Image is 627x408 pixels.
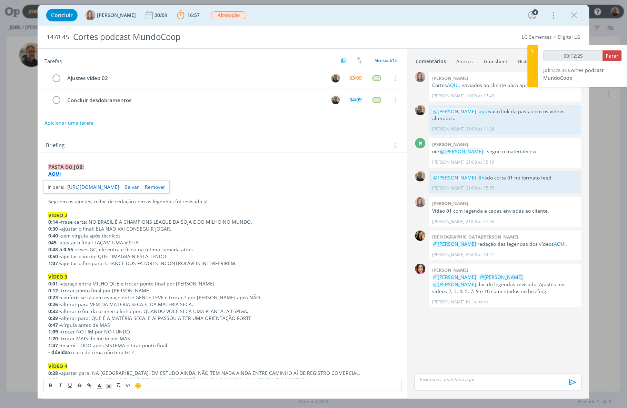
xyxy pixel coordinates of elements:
[466,252,495,258] span: 26/08 às 14:27
[432,234,518,240] b: [DEMOGRAPHIC_DATA][PERSON_NAME]
[479,108,489,115] a: aqui
[44,56,62,65] span: Tarefas
[483,55,508,65] a: Timesheet
[330,95,341,105] button: R
[48,171,61,177] a: AQUI
[527,10,538,21] button: 4
[434,241,477,247] span: @[PERSON_NAME]
[48,322,397,329] p: vírgula antes de MAS
[434,174,477,181] span: @[PERSON_NAME]
[48,198,397,205] p: Seguem os ajustes, o doc de redação com as legendas foi revisado já.
[603,50,622,61] button: Parar
[48,294,397,301] p: conferir se tá com espaço entre GENTE TEVE e trocar ? por [PERSON_NAME] após NÃO
[432,126,465,132] p: [PERSON_NAME]
[440,148,484,155] span: @[PERSON_NAME]
[48,377,397,383] p: ajustar para: MAS APENAS PARA DIZER QUE A GENTE ESTÁ AVANÇANDO NISSO. NA AGENDA EM QUE TIVE,
[457,58,473,65] div: Anexos
[432,274,578,295] p: doc de legendas revisado. Ajustes nos vídeos 2, 3, 4, 5, 7, 9 e 10 comentados no briefing.
[522,33,552,40] a: LG Sementes
[48,322,61,328] strong: 0:47 -
[48,280,397,287] p: espaço entre MILHO QUE e trocar ponto final por [PERSON_NAME]
[48,294,61,301] strong: 0:23 -
[432,252,465,258] p: [PERSON_NAME]
[48,218,397,225] p: frase certa: NO BRASIL É A CHAMPIONS LEAGUE DA SOJA E DO MILHO NO MUNDO.
[415,231,426,241] img: C
[48,315,397,322] p: alterar para: QUE É A MATÉRIA SECA. E AÍ PASSOU A TER UMA ORIENTAÇÃO FORTE
[48,315,61,321] strong: 0:39 -
[48,370,397,377] p: ajustar para: NA [GEOGRAPHIC_DATA], EM ESTUDO AINDA, NÃO TEM NADA AINDA ENTRE CAMINHO AÍ DE REGIS...
[48,164,84,170] strong: PASTA DO JOB:
[135,382,141,389] span: 🙂
[48,377,61,383] strong: 0:32 -
[349,97,362,102] div: 04/09
[104,381,114,389] span: Cor de Fundo
[48,232,61,239] strong: 0:40 -
[331,74,340,82] img: R
[432,185,465,191] p: [PERSON_NAME]
[432,93,465,99] p: [PERSON_NAME]
[434,274,477,280] span: @[PERSON_NAME]
[48,239,397,246] p: ajustar o final: FAÇAM UMA VISITA
[447,82,459,88] a: AQUI
[97,13,136,18] span: [PERSON_NAME]
[48,253,61,260] strong: 0:50 -
[48,246,397,253] p: rever GC, ele entra e ficou na última camada atrás
[544,67,604,81] span: Cortes podcast MundoCoop
[330,73,341,83] button: R
[432,148,578,155] p: oie . segue o material
[466,159,495,165] span: 21/08 às 15:19
[48,349,69,356] strong: - dúvida:
[48,308,397,315] p: alterar o fim da primeira linha por: QUANDO VOCÊ SECA UMA PLANTA, A ESPIGA,
[331,96,340,104] img: R
[554,241,566,247] a: AQUI
[48,335,397,342] p: trocar MAIS do início por MAS
[415,105,426,115] img: R
[606,52,619,59] span: Parar
[48,287,397,294] p: trocar ponto final por [PERSON_NAME]
[479,174,487,181] a: link
[46,141,64,150] span: Briefing
[48,328,397,335] p: trocar NO FIM por NO FUNDO
[64,74,325,82] div: Ajustes vídeo 02
[375,58,397,63] span: Abertas 2/15
[432,218,465,225] p: [PERSON_NAME]
[85,10,136,20] button: A[PERSON_NAME]
[48,239,60,246] strong: 045 -
[47,33,69,41] span: 1478.45
[51,12,73,18] span: Concluir
[432,108,578,122] p: vai o link da pasta com os vídeos alterados.
[432,267,468,273] b: [PERSON_NAME]
[466,299,489,305] span: há 14 horas
[466,126,495,132] span: 21/08 às 11:24
[48,370,61,376] strong: 0:28 -
[415,171,426,182] img: R
[558,33,580,40] a: Digital LG
[518,55,539,65] a: Histórico
[48,301,397,308] p: alterar para VEM DA MATÉRIA SECA E, DA MATÉRIA SECA,
[415,197,426,207] img: A
[432,141,468,147] b: [PERSON_NAME]
[48,260,397,267] p: ajustar o fim para: CHANCE DOS FATORES INCONTROLÁVEIS INTERFERIREM.
[70,29,355,46] div: Cortes podcast MundoCoop
[155,13,169,18] div: 30/09
[48,363,67,369] strong: VÍDEO 4
[48,342,397,349] p: inserir TODO após SISTEMA e tirar ponto final
[416,55,447,65] a: Comentários
[187,12,200,18] span: 16:57
[211,11,247,19] span: Alteração
[432,200,468,206] b: [PERSON_NAME]
[48,335,61,342] strong: 1:20 -
[48,287,61,294] strong: 0:12 -
[44,117,94,129] button: Adicionar uma tarefa
[432,299,465,305] p: [PERSON_NAME]
[67,183,119,192] a: [URL][DOMAIN_NAME]
[432,82,578,89] p: Cortes , enviados ao cliente para aprovação.
[466,185,495,191] span: 21/08 às 15:55
[432,241,578,247] p: redação das legendas dos vídeos .
[211,11,247,20] button: Alteração
[48,273,67,280] strong: VÍDEO 3
[357,57,362,64] img: arrow-down-up.svg
[434,108,477,115] span: @[PERSON_NAME]
[544,67,604,81] a: Job1478.45Cortes podcast MundoCoop
[48,218,61,225] strong: 0:14 -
